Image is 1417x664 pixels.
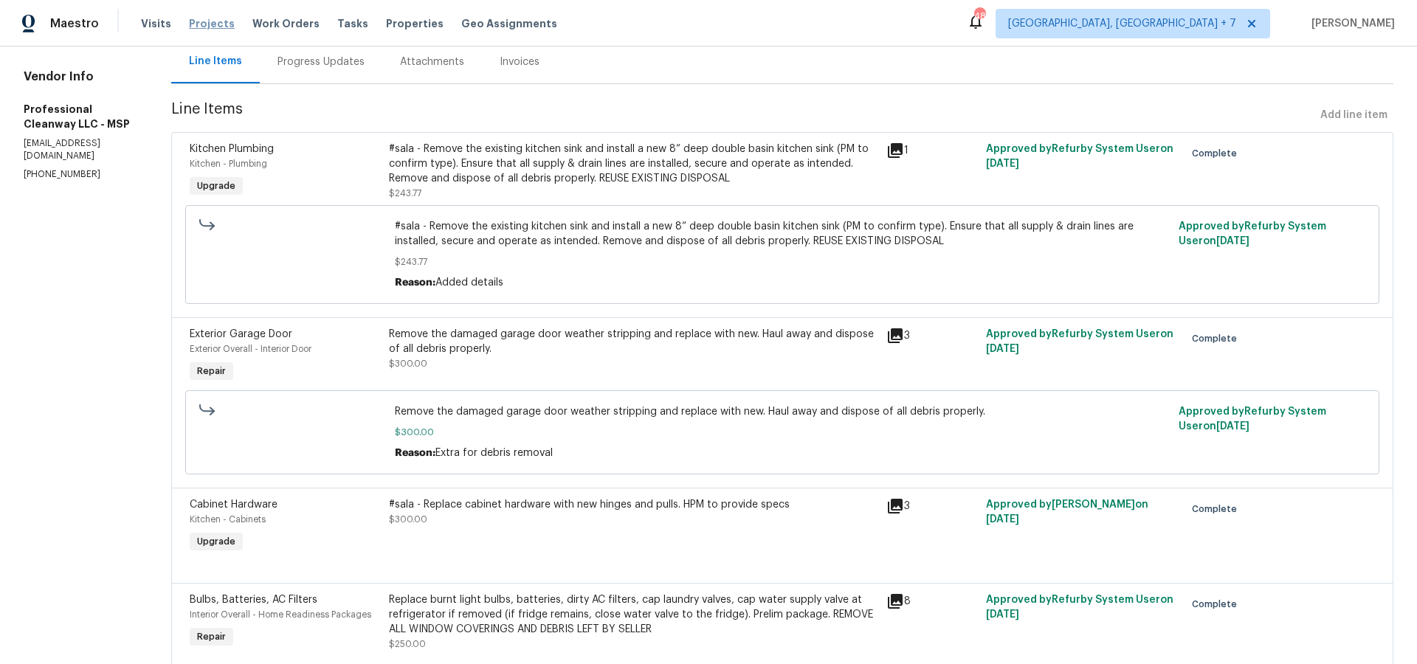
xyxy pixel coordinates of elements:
span: [DATE] [1216,236,1249,246]
span: Maestro [50,16,99,31]
span: Reason: [395,277,435,288]
div: 3 [886,327,977,345]
span: [DATE] [986,159,1019,169]
span: Approved by Refurby System User on [986,329,1173,354]
span: [DATE] [986,514,1019,525]
span: Kitchen - Plumbing [190,159,267,168]
div: Invoices [500,55,539,69]
span: [PERSON_NAME] [1306,16,1395,31]
span: Approved by [PERSON_NAME] on [986,499,1148,525]
div: 8 [886,592,977,610]
span: Approved by Refurby System User on [1179,407,1326,432]
span: $250.00 [389,640,426,649]
h4: Vendor Info [24,69,136,84]
span: Complete [1192,331,1243,346]
p: [EMAIL_ADDRESS][DOMAIN_NAME] [24,137,136,162]
span: Visits [141,16,171,31]
span: $300.00 [389,515,427,524]
div: Line Items [189,54,242,69]
div: 3 [886,497,977,515]
span: $243.77 [395,255,1169,269]
span: Repair [191,364,232,378]
span: Complete [1192,502,1243,516]
h5: Professional Cleanway LLC - MSP [24,102,136,131]
span: Geo Assignments [461,16,557,31]
span: Reason: [395,448,435,458]
span: Upgrade [191,179,241,193]
span: Cabinet Hardware [190,499,277,510]
span: Approved by Refurby System User on [986,144,1173,169]
div: #sala - Replace cabinet hardware with new hinges and pulls. HPM to provide specs [389,497,878,512]
span: Line Items [171,102,1314,129]
span: [GEOGRAPHIC_DATA], [GEOGRAPHIC_DATA] + 7 [1008,16,1236,31]
span: Work Orders [252,16,320,31]
span: Bulbs, Batteries, AC Filters [190,595,317,605]
div: Replace burnt light bulbs, batteries, dirty AC filters, cap laundry valves, cap water supply valv... [389,592,878,637]
div: Attachments [400,55,464,69]
span: $300.00 [389,359,427,368]
span: Extra for debris removal [435,448,553,458]
span: Approved by Refurby System User on [1179,221,1326,246]
span: Exterior Overall - Interior Door [190,345,311,353]
div: 48 [974,9,985,24]
div: Progress Updates [277,55,365,69]
span: Remove the damaged garage door weather stripping and replace with new. Haul away and dispose of a... [395,404,1169,419]
span: Kitchen Plumbing [190,144,274,154]
span: Added details [435,277,503,288]
span: Approved by Refurby System User on [986,595,1173,620]
span: Complete [1192,146,1243,161]
div: #sala - Remove the existing kitchen sink and install a new 8” deep double basin kitchen sink (PM ... [389,142,878,186]
span: Repair [191,629,232,644]
span: $300.00 [395,425,1169,440]
span: Projects [189,16,235,31]
span: Exterior Garage Door [190,329,292,339]
div: Remove the damaged garage door weather stripping and replace with new. Haul away and dispose of a... [389,327,878,356]
span: Properties [386,16,444,31]
span: [DATE] [986,344,1019,354]
span: Complete [1192,597,1243,612]
span: [DATE] [986,609,1019,620]
span: [DATE] [1216,421,1249,432]
span: $243.77 [389,189,421,198]
span: #sala - Remove the existing kitchen sink and install a new 8” deep double basin kitchen sink (PM ... [395,219,1169,249]
span: Tasks [337,18,368,29]
span: Upgrade [191,534,241,549]
p: [PHONE_NUMBER] [24,168,136,181]
span: Interior Overall - Home Readiness Packages [190,610,371,619]
span: Kitchen - Cabinets [190,515,266,524]
div: 1 [886,142,977,159]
